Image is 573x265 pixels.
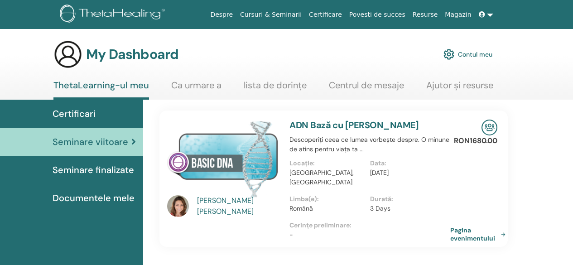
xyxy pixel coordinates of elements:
a: ADN Bază cu [PERSON_NAME] [289,119,419,131]
a: Resurse [409,6,442,23]
span: Seminare viitoare [53,135,128,149]
span: Certificari [53,107,96,120]
p: 3 Days [370,204,445,213]
a: lista de dorințe [244,80,307,97]
p: Locație : [289,159,364,168]
span: Documentele mele [53,191,135,205]
a: Ajutor și resurse [426,80,493,97]
img: default.jpg [167,195,189,217]
a: Despre [207,6,236,23]
p: Română [289,204,364,213]
p: Descoperiți ceea ce lumea vorbește despre. O minune de atins pentru viața ta ... [289,135,450,154]
a: Cursuri & Seminarii [236,6,305,23]
img: generic-user-icon.jpg [53,40,82,69]
a: Magazin [441,6,475,23]
p: Durată : [370,194,445,204]
h3: My Dashboard [86,46,178,63]
a: Centrul de mesaje [329,80,404,97]
a: [PERSON_NAME] [PERSON_NAME] [197,195,281,217]
a: Certificare [305,6,346,23]
a: Pagina evenimentului [450,226,509,242]
img: logo.png [60,5,168,25]
img: cog.svg [443,47,454,62]
span: Seminare finalizate [53,163,134,177]
a: Ca urmare a [171,80,221,97]
a: ThetaLearning-ul meu [53,80,149,100]
p: Limba(e) : [289,194,364,204]
p: Data : [370,159,445,168]
img: ADN Bază [167,120,279,198]
img: In-Person Seminar [482,120,497,135]
p: [GEOGRAPHIC_DATA], [GEOGRAPHIC_DATA] [289,168,364,187]
p: Cerințe preliminare : [289,221,450,230]
p: - [289,230,450,240]
p: [DATE] [370,168,445,178]
a: Contul meu [443,44,492,64]
a: Povesti de succes [346,6,409,23]
p: RON1680.00 [454,135,497,146]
